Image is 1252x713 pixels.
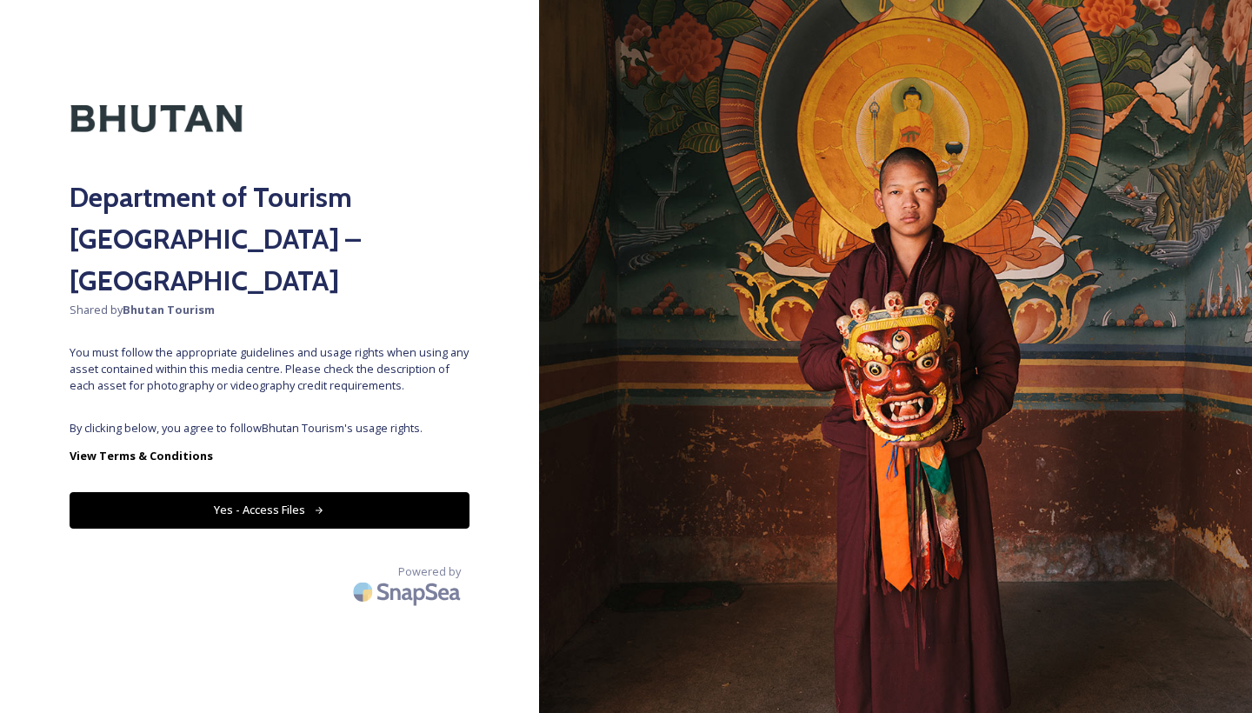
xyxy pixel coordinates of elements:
[398,563,461,580] span: Powered by
[70,177,469,302] h2: Department of Tourism [GEOGRAPHIC_DATA] – [GEOGRAPHIC_DATA]
[70,302,469,318] span: Shared by
[70,448,213,463] strong: View Terms & Conditions
[70,445,469,466] a: View Terms & Conditions
[70,70,243,168] img: Kingdom-of-Bhutan-Logo.png
[348,571,469,612] img: SnapSea Logo
[70,492,469,528] button: Yes - Access Files
[70,420,469,436] span: By clicking below, you agree to follow Bhutan Tourism 's usage rights.
[123,302,215,317] strong: Bhutan Tourism
[70,344,469,395] span: You must follow the appropriate guidelines and usage rights when using any asset contained within...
